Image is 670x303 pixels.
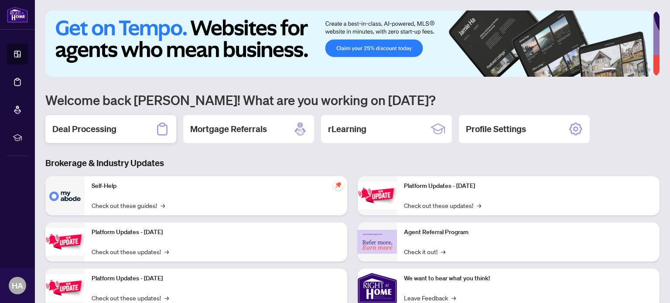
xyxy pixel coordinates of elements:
[45,228,85,255] img: Platform Updates - September 16, 2025
[640,68,644,71] button: 5
[92,181,340,191] p: Self-Help
[45,10,653,77] img: Slide 0
[92,228,340,237] p: Platform Updates - [DATE]
[333,180,344,190] span: pushpin
[358,182,397,209] img: Platform Updates - June 23, 2025
[92,201,165,210] a: Check out these guides!→
[92,274,340,283] p: Platform Updates - [DATE]
[190,123,267,135] h2: Mortgage Referrals
[45,176,85,215] img: Self-Help
[92,293,169,303] a: Check out these updates!→
[477,201,481,210] span: →
[404,247,445,256] a: Check it out!→
[45,274,85,302] img: Platform Updates - July 21, 2025
[635,272,661,299] button: Open asap
[404,274,653,283] p: We want to hear what you think!
[404,293,456,303] a: Leave Feedback→
[164,293,169,303] span: →
[441,247,445,256] span: →
[328,123,366,135] h2: rLearning
[626,68,630,71] button: 3
[164,247,169,256] span: →
[45,92,660,108] h1: Welcome back [PERSON_NAME]! What are you working on [DATE]?
[161,201,165,210] span: →
[451,293,456,303] span: →
[602,68,616,71] button: 1
[358,230,397,254] img: Agent Referral Program
[7,7,28,23] img: logo
[647,68,651,71] button: 6
[466,123,526,135] h2: Profile Settings
[52,123,116,135] h2: Deal Processing
[633,68,637,71] button: 4
[45,157,660,169] h3: Brokerage & Industry Updates
[404,228,653,237] p: Agent Referral Program
[619,68,623,71] button: 2
[12,279,23,292] span: HA
[404,181,653,191] p: Platform Updates - [DATE]
[404,201,481,210] a: Check out these updates!→
[92,247,169,256] a: Check out these updates!→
